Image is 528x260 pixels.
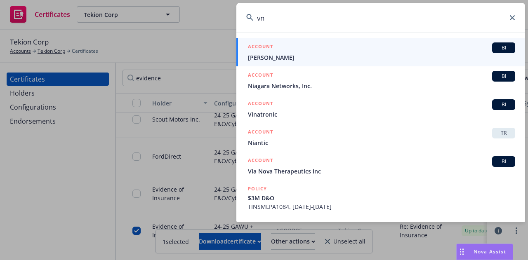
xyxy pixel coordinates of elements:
span: Niantic [248,138,515,147]
a: POLICY$3M D&OTINSMLPA1084, [DATE]-[DATE] [236,180,525,215]
h5: ACCOUNT [248,128,273,138]
span: $3M D&O [248,194,515,202]
span: BI [495,73,512,80]
h5: ACCOUNT [248,156,273,166]
h5: ACCOUNT [248,71,273,81]
div: Drag to move [457,244,467,260]
a: POLICY [236,215,525,251]
a: ACCOUNTTRNiantic [236,123,525,152]
a: ACCOUNTBINiagara Networks, Inc. [236,66,525,95]
span: Via Nova Therapeutics Inc [248,167,515,176]
a: ACCOUNTBI[PERSON_NAME] [236,38,525,66]
span: TR [495,129,512,137]
h5: ACCOUNT [248,99,273,109]
a: ACCOUNTBIVia Nova Therapeutics Inc [236,152,525,180]
span: Nova Assist [474,248,506,255]
h5: POLICY [248,220,267,228]
span: TINSMLPA1084, [DATE]-[DATE] [248,202,515,211]
button: Nova Assist [456,244,513,260]
h5: ACCOUNT [248,42,273,52]
span: [PERSON_NAME] [248,53,515,62]
input: Search... [236,3,525,33]
h5: POLICY [248,185,267,193]
span: BI [495,158,512,165]
span: Vinatronic [248,110,515,119]
span: Niagara Networks, Inc. [248,82,515,90]
a: ACCOUNTBIVinatronic [236,95,525,123]
span: BI [495,44,512,52]
span: BI [495,101,512,108]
